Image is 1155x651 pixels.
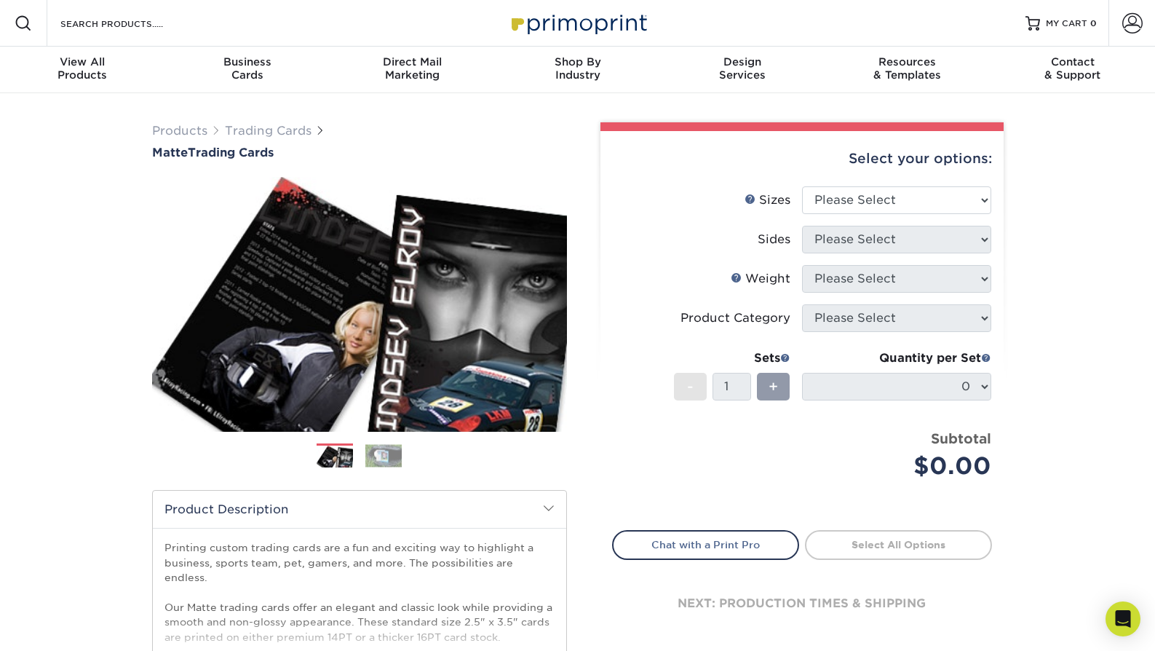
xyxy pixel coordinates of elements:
[990,55,1155,82] div: & Support
[365,444,402,467] img: Trading Cards 02
[802,350,991,367] div: Quantity per Set
[769,376,778,398] span: +
[165,47,330,93] a: BusinessCards
[330,55,495,68] span: Direct Mail
[612,131,992,186] div: Select your options:
[660,55,825,68] span: Design
[687,376,694,398] span: -
[805,530,992,559] a: Select All Options
[825,55,991,68] span: Resources
[153,491,566,528] h2: Product Description
[813,449,991,484] div: $0.00
[990,47,1155,93] a: Contact& Support
[1106,601,1140,636] div: Open Intercom Messenger
[59,15,201,32] input: SEARCH PRODUCTS.....
[152,124,207,138] a: Products
[330,47,495,93] a: Direct MailMarketing
[152,161,567,448] img: Matte 01
[1090,18,1097,28] span: 0
[152,146,188,159] span: Matte
[1046,17,1087,30] span: MY CART
[731,270,790,288] div: Weight
[152,146,567,159] h1: Trading Cards
[495,47,660,93] a: Shop ByIndustry
[495,55,660,68] span: Shop By
[660,47,825,93] a: DesignServices
[825,55,991,82] div: & Templates
[674,350,790,367] div: Sets
[165,55,330,68] span: Business
[495,55,660,82] div: Industry
[225,124,311,138] a: Trading Cards
[931,430,991,446] strong: Subtotal
[165,55,330,82] div: Cards
[505,7,651,39] img: Primoprint
[680,309,790,327] div: Product Category
[825,47,991,93] a: Resources& Templates
[990,55,1155,68] span: Contact
[612,530,799,559] a: Chat with a Print Pro
[612,560,992,647] div: next: production times & shipping
[660,55,825,82] div: Services
[745,192,790,209] div: Sizes
[317,444,353,470] img: Trading Cards 01
[152,146,567,159] a: MatteTrading Cards
[758,231,790,248] div: Sides
[330,55,495,82] div: Marketing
